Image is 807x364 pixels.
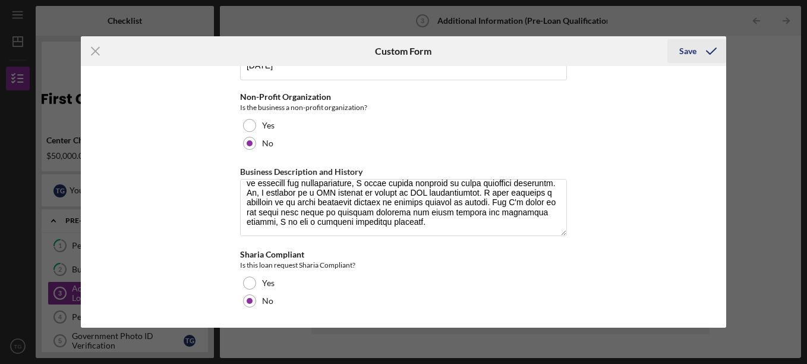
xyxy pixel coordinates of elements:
[240,102,567,114] div: Is the business a non-profit organization?
[262,121,275,130] label: Yes
[679,39,696,63] div: Save
[262,296,273,306] label: No
[375,46,431,57] h6: Custom Form
[262,278,275,288] label: Yes
[240,167,362,177] label: Business Description and History
[262,139,273,148] label: No
[240,259,567,271] div: Is this loan request Sharia Compliant?
[667,39,726,63] button: Save
[240,92,567,102] div: Non-Profit Organization
[240,179,567,236] textarea: Loremi Dolo Sitametc Adipis el s doeius temporincid utla etdolore magn-aliqu eni ADMIN veniamqu n...
[240,250,567,259] div: Sharia Compliant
